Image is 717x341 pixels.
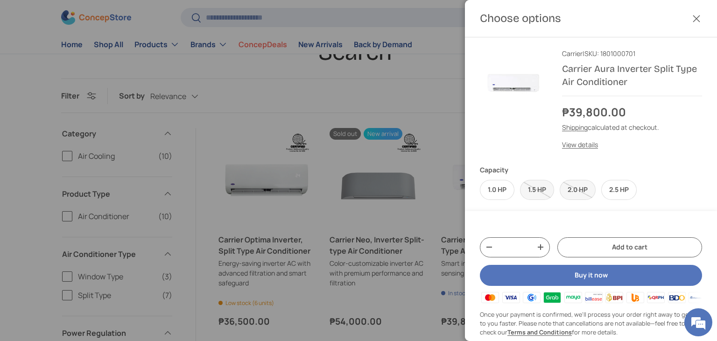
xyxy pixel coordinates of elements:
img: master [480,291,500,305]
img: bpi [604,291,625,305]
strong: ₱39,800.00 [562,104,628,120]
img: metrobank [687,291,708,305]
img: Carrier Aura Inverter Split Type Air Conditioner [480,49,547,116]
img: grabpay [542,291,562,305]
img: qrph [646,291,666,305]
a: View details [562,140,598,149]
label: Sold out [520,180,554,200]
button: Buy it now [480,265,702,286]
textarea: Type your message and hit 'Enter' [5,235,178,268]
img: gcash [521,291,542,305]
button: Add to cart [557,237,702,257]
img: maya [563,291,583,305]
span: 1801000701 [600,49,635,58]
span: SKU: [584,49,599,58]
a: Carrier Aura Inverter Split Type Air Conditioner [562,63,697,87]
img: billease [583,291,604,305]
span: We're online! [54,108,129,202]
div: Chat with us now [49,52,157,64]
img: ubp [625,291,646,305]
label: Sold out [560,180,596,200]
h2: Choose options [480,11,691,26]
img: visa [500,291,521,305]
div: calculated at checkout. [562,122,702,132]
img: bdo [666,291,687,305]
a: Terms and Conditions [507,328,572,336]
div: Minimize live chat window [153,5,176,27]
a: Shipping [562,123,588,132]
legend: Capacity [480,165,508,175]
span: | [583,49,635,58]
p: Once your payment is confirmed, we'll process your order right away to get it to you faster. Plea... [480,310,702,337]
a: Carrier [562,49,583,58]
